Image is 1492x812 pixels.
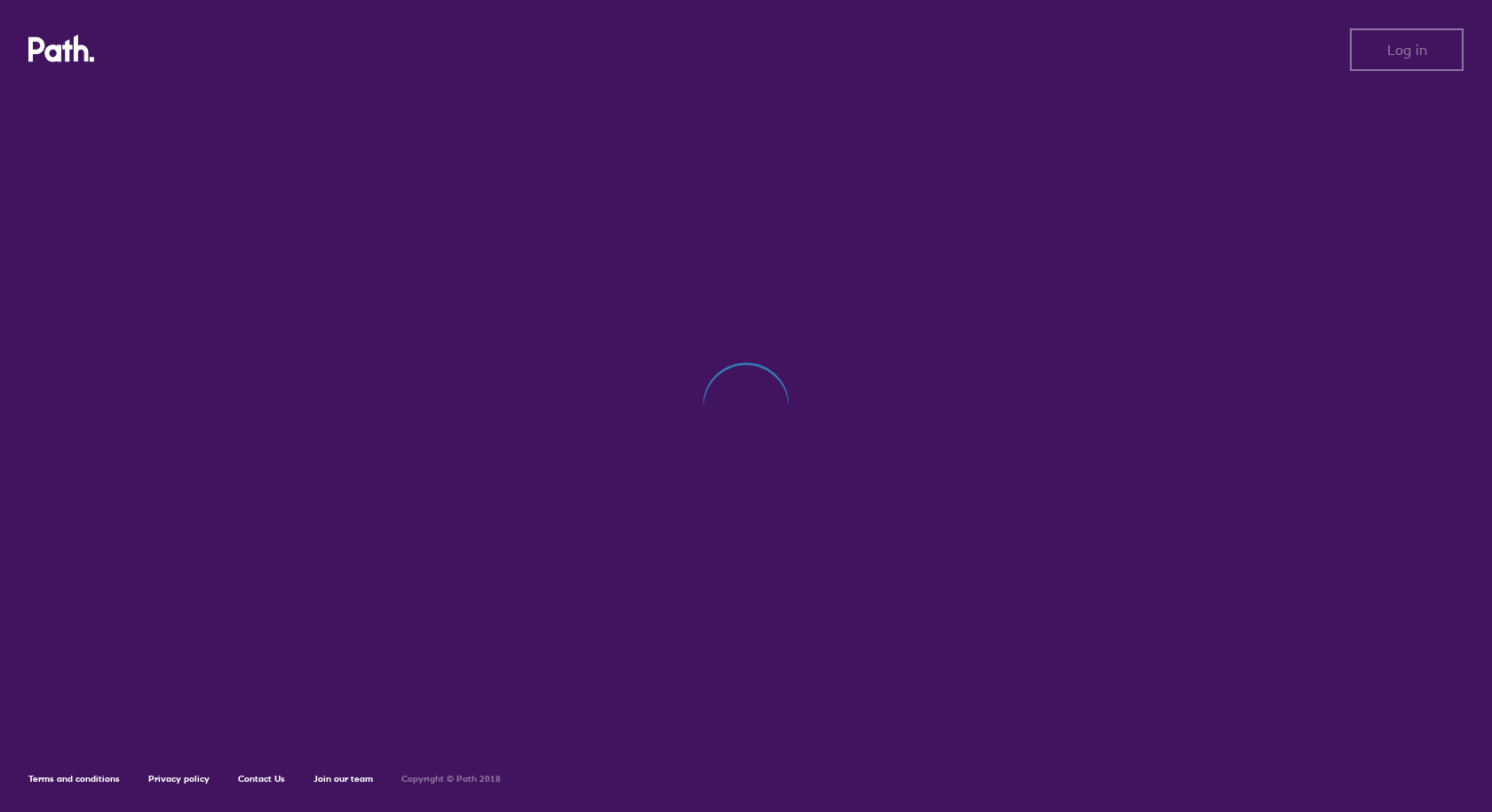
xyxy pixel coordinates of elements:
h6: Copyright © Path 2018 [401,774,501,784]
a: Contact Us [238,773,285,784]
span: Log in [1387,42,1427,58]
a: Privacy policy [148,773,210,784]
button: Log in [1350,28,1464,71]
a: Join our team [313,773,373,784]
a: Terms and conditions [28,773,120,784]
